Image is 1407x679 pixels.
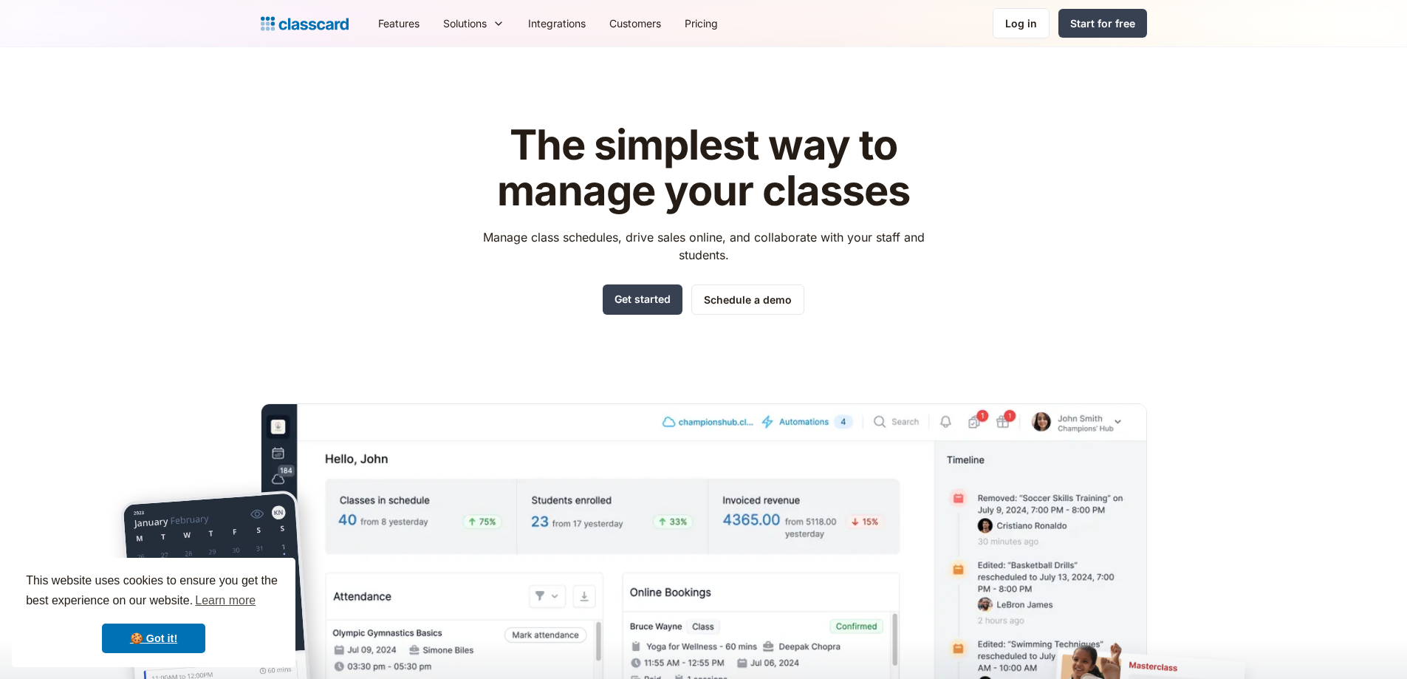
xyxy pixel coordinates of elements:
a: learn more about cookies [193,590,258,612]
h1: The simplest way to manage your classes [469,123,938,214]
div: Log in [1005,16,1037,31]
a: home [261,13,349,34]
a: Customers [598,7,673,40]
a: Integrations [516,7,598,40]
div: cookieconsent [12,558,295,667]
a: Start for free [1058,9,1147,38]
div: Start for free [1070,16,1135,31]
div: Solutions [443,16,487,31]
a: Log in [993,8,1050,38]
span: This website uses cookies to ensure you get the best experience on our website. [26,572,281,612]
a: Get started [603,284,682,315]
a: Features [366,7,431,40]
a: Pricing [673,7,730,40]
a: dismiss cookie message [102,624,205,653]
div: Solutions [431,7,516,40]
a: Schedule a demo [691,284,804,315]
p: Manage class schedules, drive sales online, and collaborate with your staff and students. [469,228,938,264]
